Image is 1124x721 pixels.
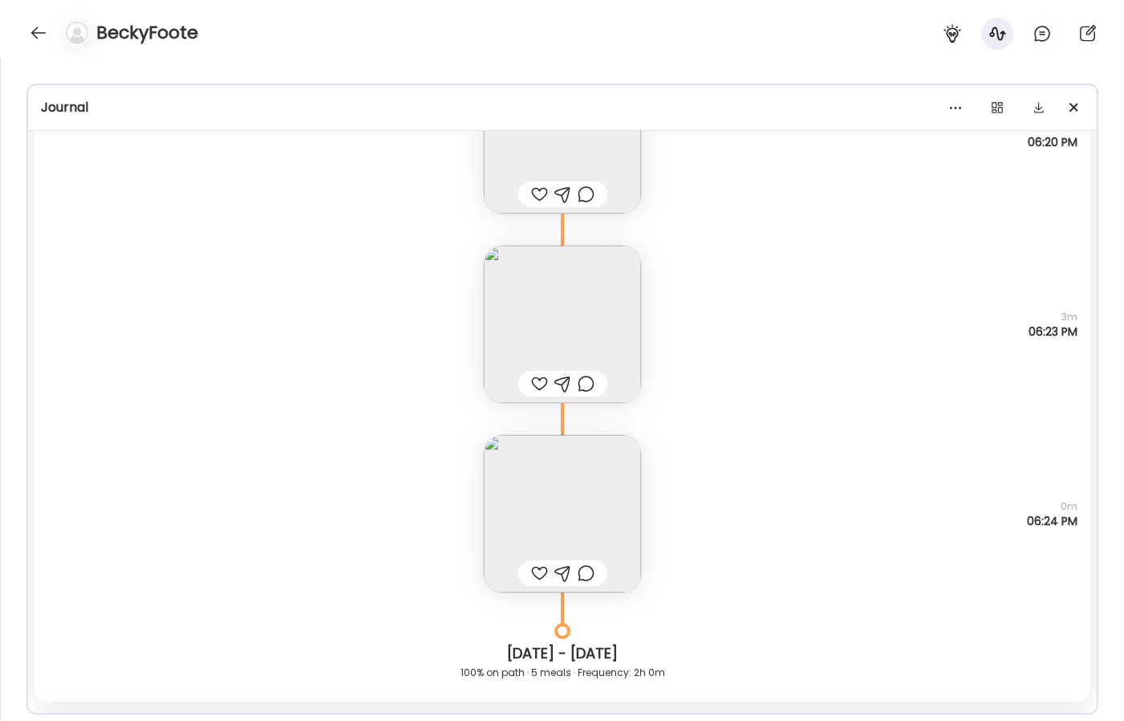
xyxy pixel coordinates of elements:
img: images%2FeKXZbhchRfXOU6FScrvSB7nXFWe2%2FECF8d34RiyRs9UtB2gna%2FBcfCsKZZ5EMPGuaQoM2i_240 [484,435,641,593]
span: 06:23 PM [1029,324,1077,339]
div: [DATE] - [DATE] [47,644,1077,663]
span: 06:20 PM [1028,135,1077,149]
h4: BeckyFoote [96,20,198,46]
div: Journal [41,98,1084,117]
span: 3m [1029,310,1077,324]
span: 0m [1027,499,1077,514]
span: 06:24 PM [1027,514,1077,528]
img: images%2FeKXZbhchRfXOU6FScrvSB7nXFWe2%2F2N4x4IzIvvDMiPvTVzHu%2FPsB4pfZ5CoaVixvOSDaH_240 [484,246,641,403]
div: 100% on path · 5 meals · Frequency: 2h 0m [47,663,1077,682]
img: bg-avatar-default.svg [66,22,88,44]
img: images%2FeKXZbhchRfXOU6FScrvSB7nXFWe2%2FmhXTexZzohXKMniVdtYw%2FlmMJ2tt9TLfrShgdybWx_240 [484,56,641,214]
